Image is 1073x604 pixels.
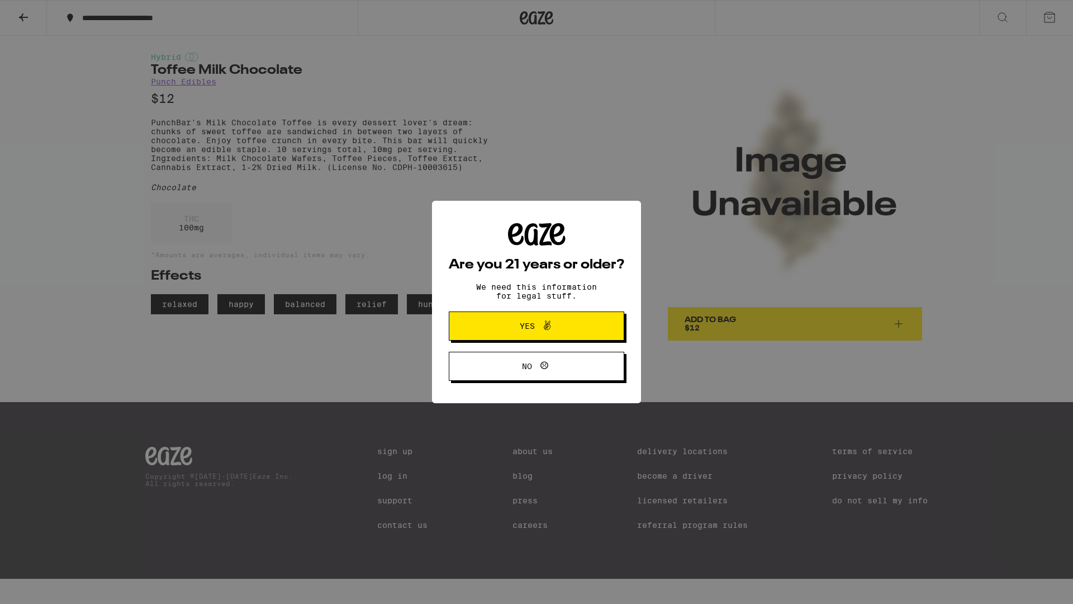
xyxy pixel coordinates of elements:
h2: Are you 21 years or older? [449,258,624,272]
iframe: Opens a widget where you can find more information [1003,570,1062,598]
button: Yes [449,312,624,341]
button: No [449,352,624,381]
p: We need this information for legal stuff. [467,282,606,300]
span: Yes [520,322,535,330]
span: No [522,362,532,370]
